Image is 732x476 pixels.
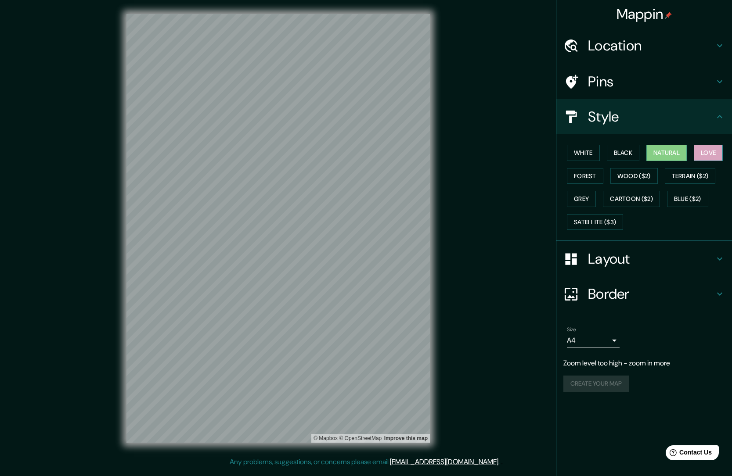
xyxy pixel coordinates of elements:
[588,108,714,125] h4: Style
[556,241,732,276] div: Layout
[390,457,498,466] a: [EMAIL_ADDRESS][DOMAIN_NAME]
[567,168,603,184] button: Forest
[588,73,714,90] h4: Pins
[567,326,576,333] label: Size
[667,191,708,207] button: Blue ($2)
[617,5,672,23] h4: Mappin
[607,145,640,161] button: Black
[610,168,658,184] button: Wood ($2)
[500,457,501,467] div: .
[230,457,500,467] p: Any problems, suggestions, or concerns please email .
[563,358,725,369] p: Zoom level too high - zoom in more
[556,99,732,134] div: Style
[665,168,716,184] button: Terrain ($2)
[567,145,600,161] button: White
[694,145,723,161] button: Love
[646,145,687,161] button: Natural
[556,64,732,99] div: Pins
[588,250,714,268] h4: Layout
[654,442,722,466] iframe: Help widget launcher
[603,191,660,207] button: Cartoon ($2)
[556,28,732,63] div: Location
[126,14,430,443] canvas: Map
[314,435,338,441] a: Mapbox
[501,457,503,467] div: .
[588,37,714,54] h4: Location
[665,12,672,19] img: pin-icon.png
[567,333,620,347] div: A4
[556,276,732,311] div: Border
[588,285,714,303] h4: Border
[567,214,623,230] button: Satellite ($3)
[567,191,596,207] button: Grey
[384,435,428,441] a: Map feedback
[339,435,382,441] a: OpenStreetMap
